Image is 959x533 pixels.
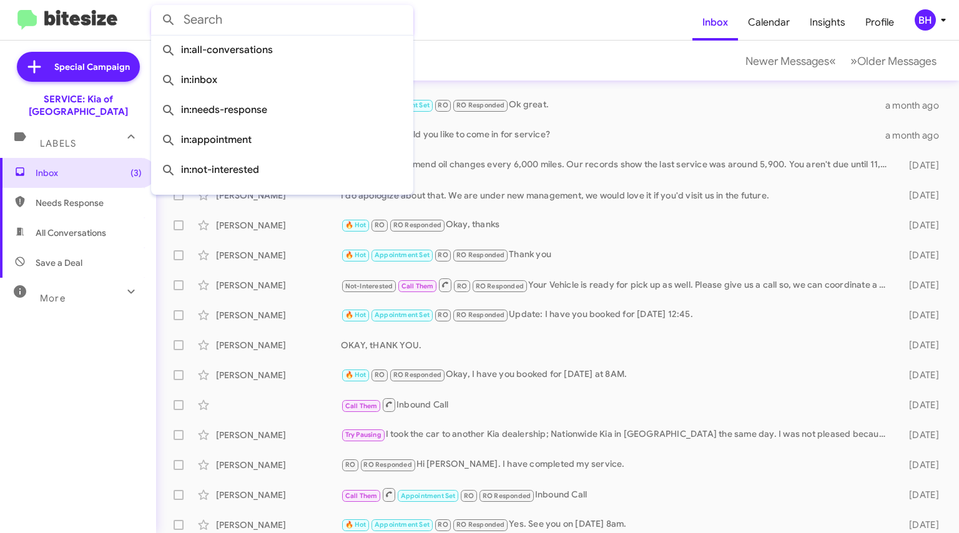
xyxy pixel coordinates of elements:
[375,251,430,259] span: Appointment Set
[893,309,949,321] div: [DATE]
[401,282,434,290] span: Call Them
[738,4,800,41] a: Calendar
[692,4,738,41] a: Inbox
[363,461,411,469] span: RO Responded
[216,309,341,321] div: [PERSON_NAME]
[345,402,378,410] span: Call Them
[345,371,366,379] span: 🔥 Hot
[893,339,949,351] div: [DATE]
[438,521,448,529] span: RO
[885,129,949,142] div: a month ago
[341,457,893,472] div: Hi [PERSON_NAME]. I have completed my service.
[216,219,341,232] div: [PERSON_NAME]
[893,279,949,291] div: [DATE]
[341,218,893,232] div: Okay, thanks
[345,251,366,259] span: 🔥 Hot
[36,227,106,239] span: All Conversations
[36,167,142,179] span: Inbox
[161,95,403,125] span: in:needs-response
[130,167,142,179] span: (3)
[893,189,949,202] div: [DATE]
[829,53,836,69] span: «
[850,53,857,69] span: »
[893,519,949,531] div: [DATE]
[456,101,504,109] span: RO Responded
[341,517,893,532] div: Yes. See you on [DATE] 8am.
[36,257,82,269] span: Save a Deal
[345,431,381,439] span: Try Pausing
[161,35,403,65] span: in:all-conversations
[739,48,944,74] nav: Page navigation example
[216,489,341,501] div: [PERSON_NAME]
[885,99,949,112] div: a month ago
[341,277,893,293] div: Your Vehicle is ready for pick up as well. Please give us a call so, we can coordinate a pick up ...
[216,189,341,202] div: [PERSON_NAME]
[341,339,893,351] div: OKAY, tHANK YOU.
[54,61,130,73] span: Special Campaign
[216,459,341,471] div: [PERSON_NAME]
[216,339,341,351] div: [PERSON_NAME]
[857,54,937,68] span: Older Messages
[893,369,949,381] div: [DATE]
[904,9,945,31] button: BH
[438,311,448,319] span: RO
[36,197,142,209] span: Needs Response
[40,138,76,149] span: Labels
[216,279,341,291] div: [PERSON_NAME]
[341,397,893,413] div: Inbound Call
[800,4,855,41] a: Insights
[40,293,66,304] span: More
[456,521,504,529] span: RO Responded
[893,399,949,411] div: [DATE]
[345,221,366,229] span: 🔥 Hot
[456,311,504,319] span: RO Responded
[341,368,893,382] div: Okay, I have you booked for [DATE] at 8AM.
[893,219,949,232] div: [DATE]
[438,251,448,259] span: RO
[375,311,430,319] span: Appointment Set
[345,461,355,469] span: RO
[151,5,413,35] input: Search
[745,54,829,68] span: Newer Messages
[17,52,140,82] a: Special Campaign
[161,125,403,155] span: in:appointment
[375,221,385,229] span: RO
[341,308,893,322] div: Update: I have you booked for [DATE] 12:45.
[456,251,504,259] span: RO Responded
[476,282,524,290] span: RO Responded
[161,185,403,215] span: in:sold-verified
[216,369,341,381] div: [PERSON_NAME]
[345,282,393,290] span: Not-Interested
[893,249,949,262] div: [DATE]
[855,4,904,41] a: Profile
[375,371,385,379] span: RO
[438,101,448,109] span: RO
[216,429,341,441] div: [PERSON_NAME]
[457,282,467,290] span: RO
[161,155,403,185] span: in:not-interested
[375,521,430,529] span: Appointment Set
[893,429,949,441] div: [DATE]
[893,459,949,471] div: [DATE]
[341,98,885,112] div: Ok great.
[345,311,366,319] span: 🔥 Hot
[341,428,893,442] div: I took the car to another Kia dealership; Nationwide Kia in [GEOGRAPHIC_DATA] the same day. I was...
[345,492,378,500] span: Call Them
[915,9,936,31] div: BH
[843,48,944,74] button: Next
[341,189,893,202] div: I do apologize about that. We are under new management, we would love it if you'd visit us in the...
[893,489,949,501] div: [DATE]
[341,487,893,502] div: Inbound Call
[483,492,531,500] span: RO Responded
[401,492,456,500] span: Appointment Set
[393,371,441,379] span: RO Responded
[345,521,366,529] span: 🔥 Hot
[341,128,885,142] div: When would you like to come in for service?
[341,248,893,262] div: Thank you
[464,492,474,500] span: RO
[161,65,403,95] span: in:inbox
[341,158,893,172] div: We recommend oil changes every 6,000 miles. Our records show the last service was around 5,900. Y...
